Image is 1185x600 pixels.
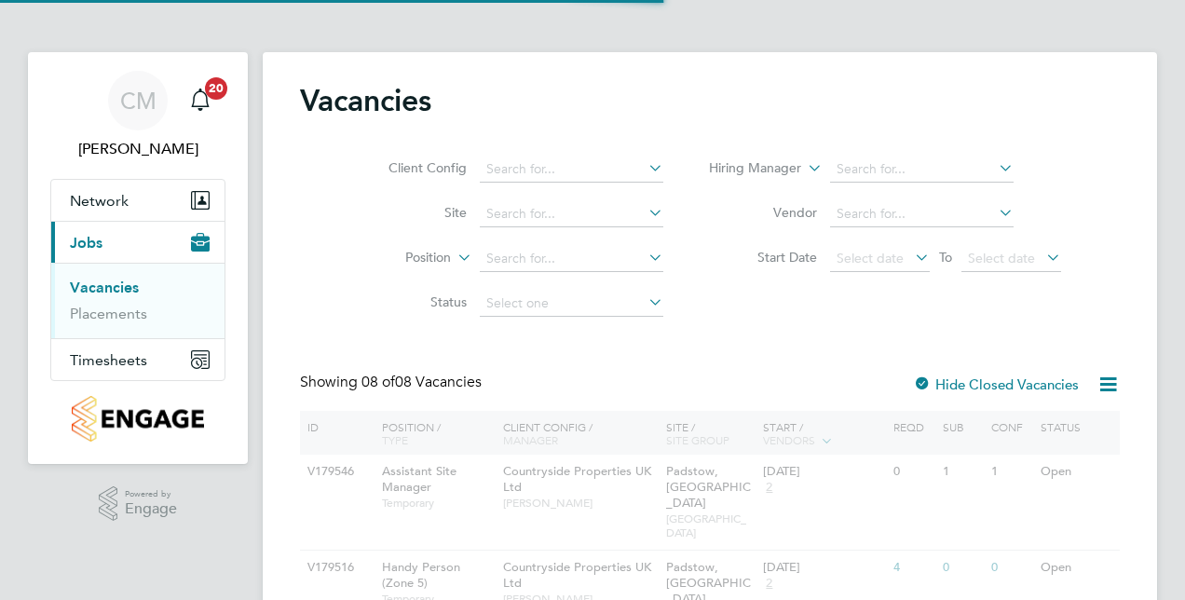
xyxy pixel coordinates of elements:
label: Client Config [360,159,467,176]
span: 08 of [361,373,395,391]
input: Search for... [830,157,1014,183]
span: To [933,245,958,269]
span: Jobs [70,234,102,252]
span: Powered by [125,486,177,502]
div: Showing [300,373,485,392]
span: 20 [205,77,227,100]
a: Powered byEngage [99,486,178,522]
a: Go to home page [50,396,225,442]
span: Engage [125,501,177,517]
label: Hiring Manager [694,159,801,178]
a: Vacancies [70,279,139,296]
span: Timesheets [70,351,147,369]
a: Placements [70,305,147,322]
input: Select one [480,291,663,317]
label: Hide Closed Vacancies [913,375,1079,393]
span: Select date [968,250,1035,266]
h2: Vacancies [300,82,431,119]
button: Network [51,180,225,221]
input: Search for... [480,201,663,227]
a: 20 [182,71,219,130]
label: Start Date [710,249,817,266]
label: Vendor [710,204,817,221]
input: Search for... [830,201,1014,227]
a: CM[PERSON_NAME] [50,71,225,160]
label: Status [360,293,467,310]
span: Network [70,192,129,210]
span: 08 Vacancies [361,373,482,391]
span: Calum Madden [50,138,225,160]
button: Timesheets [51,339,225,380]
nav: Main navigation [28,52,248,464]
span: Select date [837,250,904,266]
div: Jobs [51,263,225,338]
input: Search for... [480,246,663,272]
label: Site [360,204,467,221]
label: Position [344,249,451,267]
img: countryside-properties-logo-retina.png [72,396,203,442]
span: CM [120,89,157,113]
button: Jobs [51,222,225,263]
input: Search for... [480,157,663,183]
